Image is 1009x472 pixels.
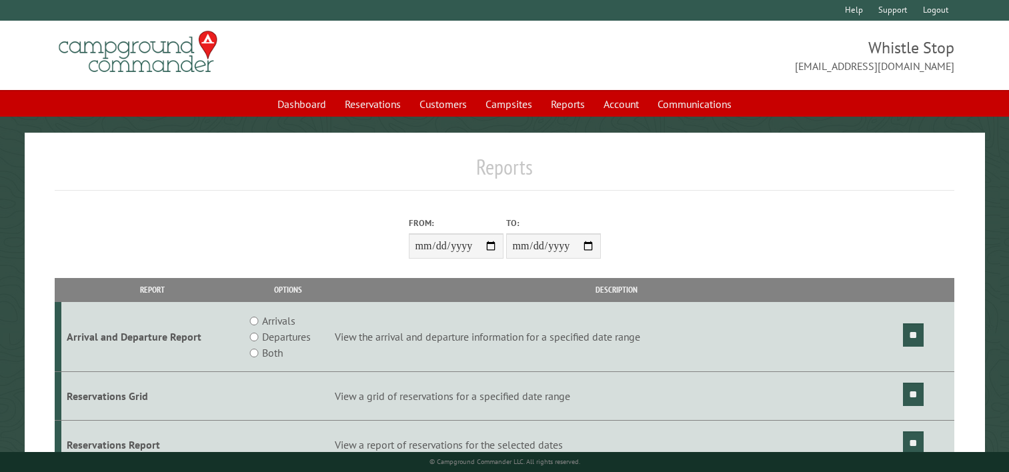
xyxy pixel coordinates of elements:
[269,91,334,117] a: Dashboard
[477,91,540,117] a: Campsites
[333,278,901,301] th: Description
[55,154,954,191] h1: Reports
[429,457,580,466] small: © Campground Commander LLC. All rights reserved.
[262,345,283,361] label: Both
[61,302,244,372] td: Arrival and Departure Report
[61,420,244,469] td: Reservations Report
[61,278,244,301] th: Report
[333,420,901,469] td: View a report of reservations for the selected dates
[61,372,244,421] td: Reservations Grid
[543,91,593,117] a: Reports
[244,278,333,301] th: Options
[505,37,955,74] span: Whistle Stop [EMAIL_ADDRESS][DOMAIN_NAME]
[55,26,221,78] img: Campground Commander
[333,372,901,421] td: View a grid of reservations for a specified date range
[650,91,740,117] a: Communications
[596,91,647,117] a: Account
[411,91,475,117] a: Customers
[262,313,295,329] label: Arrivals
[409,217,503,229] label: From:
[506,217,601,229] label: To:
[337,91,409,117] a: Reservations
[333,302,901,372] td: View the arrival and departure information for a specified date range
[262,329,311,345] label: Departures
